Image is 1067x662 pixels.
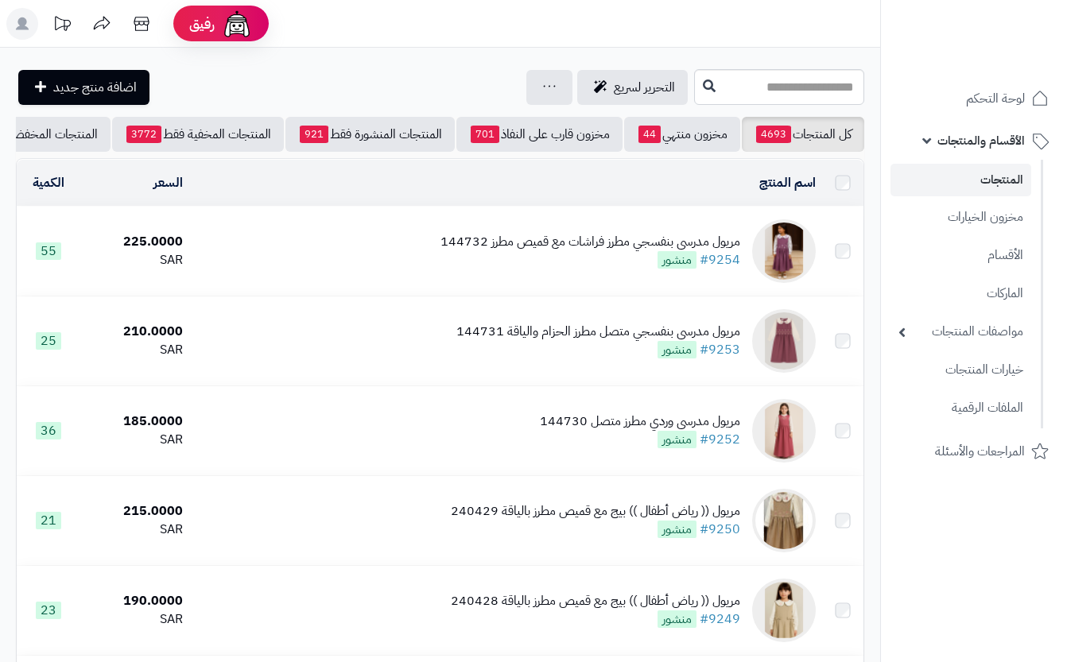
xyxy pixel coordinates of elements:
[18,70,149,105] a: اضافة منتج جديد
[658,610,696,628] span: منشور
[86,610,183,629] div: SAR
[759,173,816,192] a: اسم المنتج
[937,130,1025,152] span: الأقسام والمنتجات
[700,430,740,449] a: #9252
[86,412,183,431] div: 185.0000
[189,14,215,33] span: رفيق
[752,579,816,642] img: مريول (( رياض أطفال )) بيج مع قميص مطرز بالياقة 240428
[624,117,740,152] a: مخزون منتهي44
[36,602,61,619] span: 23
[752,489,816,552] img: مريول (( رياض أطفال )) بيج مع قميص مطرز بالياقة 240429
[700,520,740,539] a: #9250
[742,117,864,152] a: كل المنتجات4693
[221,8,253,40] img: ai-face.png
[86,341,183,359] div: SAR
[126,126,161,143] span: 3772
[935,440,1025,463] span: المراجعات والأسئلة
[33,173,64,192] a: الكمية
[451,592,740,610] div: مريول (( رياض أطفال )) بيج مع قميص مطرز بالياقة 240428
[285,117,455,152] a: المنتجات المنشورة فقط921
[540,412,740,431] div: مريول مدرسي وردي مطرز متصل 144730
[451,502,740,521] div: مريول (( رياض أطفال )) بيج مع قميص مطرز بالياقة 240429
[614,78,675,97] span: التحرير لسريع
[456,117,623,152] a: مخزون قارب على النفاذ701
[471,126,499,143] span: 701
[42,8,82,44] a: تحديثات المنصة
[890,432,1057,470] a: المراجعات والأسئلة
[36,332,61,350] span: 25
[153,173,183,192] a: السعر
[36,422,61,439] span: 36
[86,592,183,610] div: 190.0000
[890,79,1057,118] a: لوحة التحكم
[756,126,791,143] span: 4693
[456,323,740,341] div: مريول مدرسي بنفسجي متصل مطرز الحزام والياقة 144731
[752,219,816,283] img: مريول مدرسي بنفسجي مطرز فراشات مع قميص مطرز 144732
[577,70,688,105] a: التحرير لسريع
[890,353,1031,387] a: خيارات المنتجات
[86,233,183,251] div: 225.0000
[752,399,816,463] img: مريول مدرسي وردي مطرز متصل 144730
[112,117,284,152] a: المنتجات المخفية فقط3772
[890,238,1031,273] a: الأقسام
[752,309,816,373] img: مريول مدرسي بنفسجي متصل مطرز الحزام والياقة 144731
[86,323,183,341] div: 210.0000
[638,126,661,143] span: 44
[700,610,740,629] a: #9249
[86,431,183,449] div: SAR
[86,521,183,539] div: SAR
[959,12,1052,45] img: logo-2.png
[658,341,696,358] span: منشور
[700,340,740,359] a: #9253
[658,251,696,269] span: منشور
[86,502,183,521] div: 215.0000
[86,251,183,269] div: SAR
[890,315,1031,349] a: مواصفات المنتجات
[700,250,740,269] a: #9254
[966,87,1025,110] span: لوحة التحكم
[36,512,61,529] span: 21
[890,200,1031,234] a: مخزون الخيارات
[300,126,328,143] span: 921
[890,391,1031,425] a: الملفات الرقمية
[890,277,1031,311] a: الماركات
[53,78,137,97] span: اضافة منتج جديد
[890,164,1031,196] a: المنتجات
[658,521,696,538] span: منشور
[658,431,696,448] span: منشور
[440,233,740,251] div: مريول مدرسي بنفسجي مطرز فراشات مع قميص مطرز 144732
[36,242,61,260] span: 55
